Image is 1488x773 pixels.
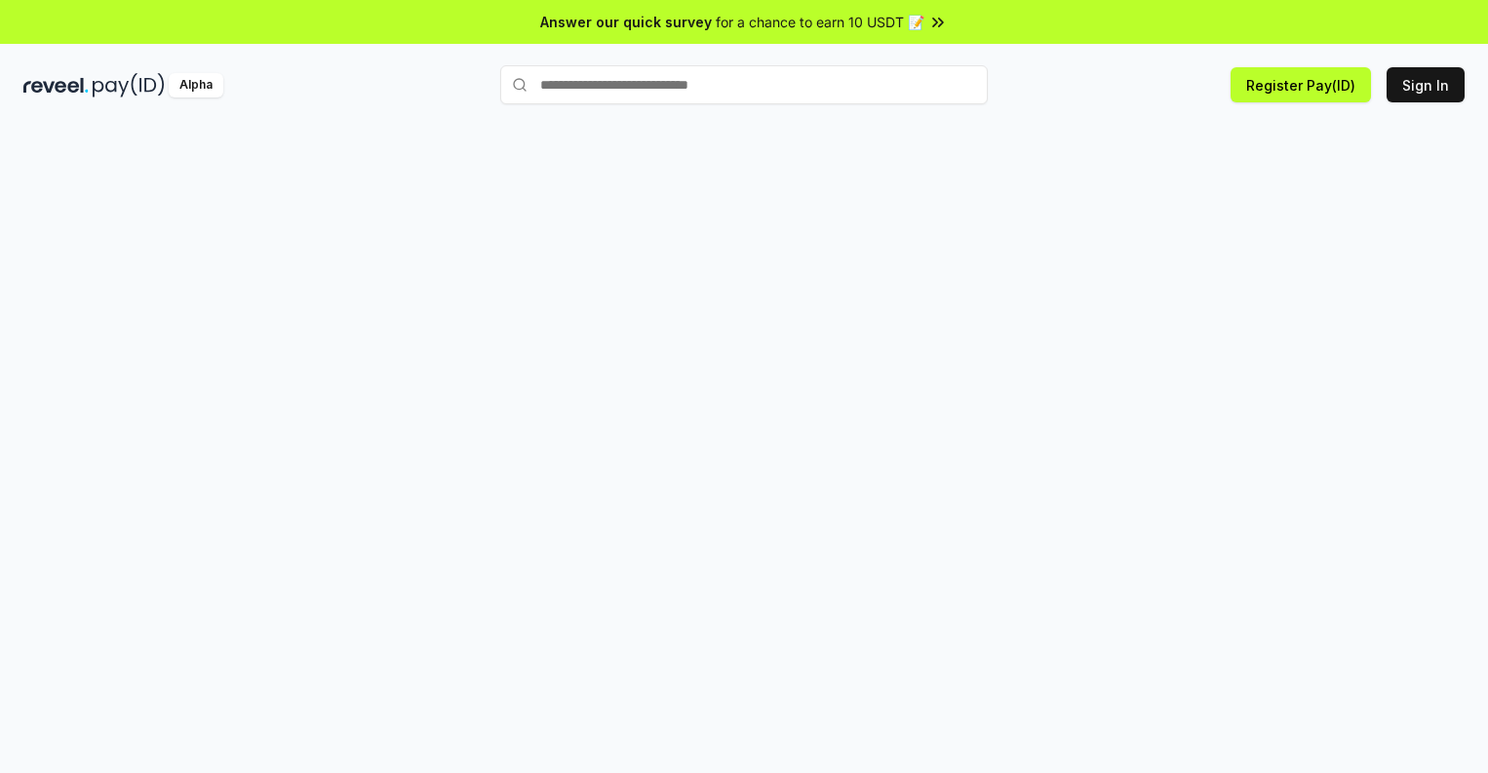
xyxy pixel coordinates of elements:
[169,73,223,97] div: Alpha
[716,12,924,32] span: for a chance to earn 10 USDT 📝
[93,73,165,97] img: pay_id
[23,73,89,97] img: reveel_dark
[1387,67,1465,102] button: Sign In
[1231,67,1371,102] button: Register Pay(ID)
[540,12,712,32] span: Answer our quick survey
